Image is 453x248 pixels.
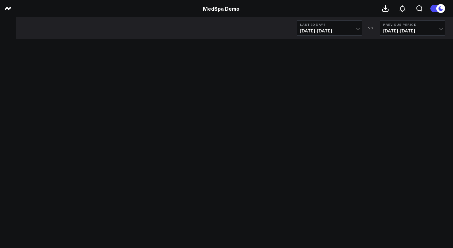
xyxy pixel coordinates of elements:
button: Last 30 Days[DATE]-[DATE] [297,20,362,36]
span: [DATE] - [DATE] [300,28,359,33]
span: [DATE] - [DATE] [383,28,442,33]
div: VS [365,26,377,30]
button: Previous Period[DATE]-[DATE] [380,20,445,36]
b: Previous Period [383,23,442,26]
a: MedSpa Demo [203,5,239,12]
b: Last 30 Days [300,23,359,26]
